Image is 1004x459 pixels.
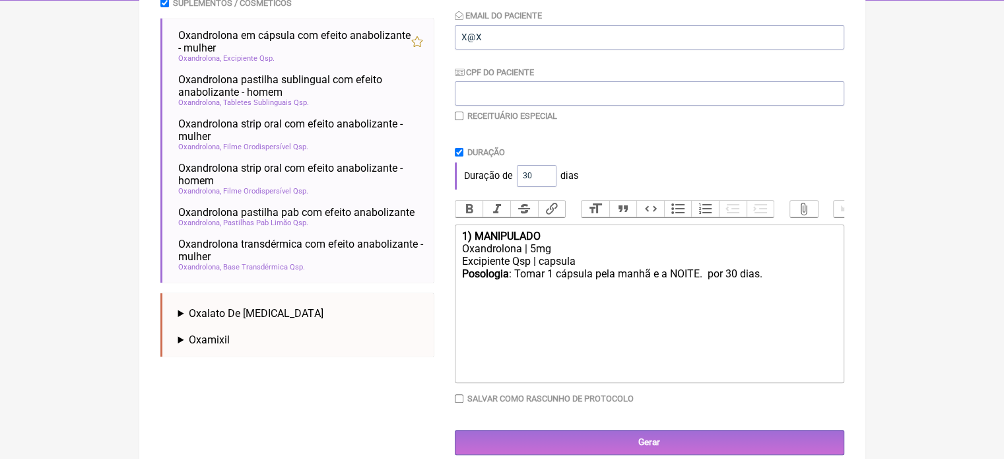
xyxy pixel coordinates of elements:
[223,187,308,195] span: Filme Orodispersível Qsp
[178,118,423,143] span: Oxandrolona strip oral com efeito anabolizante - mulher
[178,307,423,320] summary: Oxalato De [MEDICAL_DATA]
[178,238,423,263] span: Oxandrolona transdérmica com efeito anabolizante - mulher
[582,201,609,218] button: Heading
[178,206,415,219] span: Oxandrolona pastilha pab com efeito anabolizante
[461,230,540,242] strong: 1) MANIPULADO
[178,98,221,107] span: Oxandrolona
[189,307,323,320] span: Oxalato De [MEDICAL_DATA]
[223,263,305,271] span: Base Transdérmica Qsp
[223,219,308,227] span: Pastilhas Pab Limão Qsp
[178,73,423,98] span: Oxandrolona pastilha sublingual com efeito anabolizante - homem
[455,430,844,454] input: Gerar
[178,54,221,63] span: Oxandrolona
[510,201,538,218] button: Strikethrough
[455,201,483,218] button: Bold
[467,147,505,157] label: Duração
[178,282,423,307] span: Oxandrolona pastilha sublingual com efeito anabolizante - mulher
[223,54,275,63] span: Excipiente Qsp
[691,201,719,218] button: Numbers
[178,143,221,151] span: Oxandrolona
[467,394,634,404] label: Salvar como rascunho de Protocolo
[467,111,557,121] label: Receituário Especial
[609,201,637,218] button: Quote
[178,162,423,187] span: Oxandrolona strip oral com efeito anabolizante - homem
[834,201,861,218] button: Undo
[636,201,664,218] button: Code
[461,242,836,255] div: Oxandrolona | 5mg
[223,98,309,107] span: Tabletes Sublinguais Qsp
[178,334,423,346] summary: Oxamixil
[464,170,513,182] span: Duração de
[189,334,230,346] span: Oxamixil
[538,201,566,218] button: Link
[455,67,534,77] label: CPF do Paciente
[560,170,578,182] span: dias
[178,219,221,227] span: Oxandrolona
[747,201,774,218] button: Increase Level
[790,201,818,218] button: Attach Files
[719,201,747,218] button: Decrease Level
[461,255,836,267] div: Excipiente Qsp | capsula
[178,29,411,54] span: Oxandrolona em cápsula com efeito anabolizante - mulher
[483,201,510,218] button: Italic
[178,187,221,195] span: Oxandrolona
[664,201,692,218] button: Bullets
[461,267,836,293] div: : Tomar 1 cápsula pela manhã e a NOITE. por 30 dias.
[178,263,221,271] span: Oxandrolona
[455,11,542,20] label: Email do Paciente
[223,143,308,151] span: Filme Orodispersível Qsp
[461,267,508,280] strong: Posologia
